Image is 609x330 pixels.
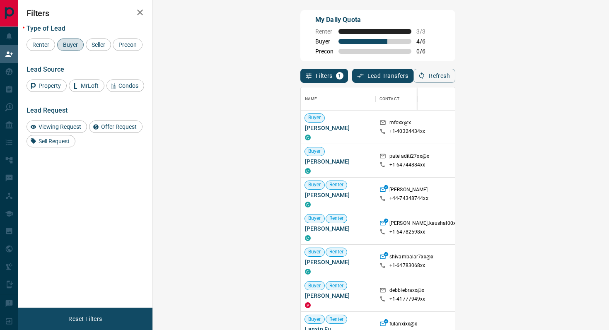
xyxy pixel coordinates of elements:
[116,41,140,48] span: Precon
[36,82,64,89] span: Property
[305,258,371,266] span: [PERSON_NAME]
[305,215,324,222] span: Buyer
[36,138,72,145] span: Sell Request
[27,39,55,51] div: Renter
[416,28,435,35] span: 3 / 3
[305,302,311,308] div: property.ca
[389,161,425,169] p: +1- 64744884xx
[116,82,141,89] span: Condos
[305,202,311,207] div: condos.ca
[57,39,84,51] div: Buyer
[389,186,428,195] p: [PERSON_NAME]
[106,79,144,92] div: Condos
[27,24,65,32] span: Type of Lead
[416,38,435,45] span: 4 / 6
[389,296,425,303] p: +1- 41777949xx
[389,220,465,229] p: [PERSON_NAME].kaushal00xx@x
[27,106,68,114] span: Lead Request
[305,282,324,289] span: Buyer
[89,41,108,48] span: Seller
[326,316,347,323] span: Renter
[315,15,435,25] p: My Daily Quota
[89,120,143,133] div: Offer Request
[305,114,324,121] span: Buyer
[389,253,433,262] p: shivambalar7xx@x
[78,82,101,89] span: MrLoft
[389,153,429,161] p: pateladiti27xx@x
[305,316,324,323] span: Buyer
[300,69,348,83] button: Filters1
[305,148,324,155] span: Buyer
[305,87,317,111] div: Name
[98,123,140,130] span: Offer Request
[389,262,425,269] p: +1- 64783068xx
[389,119,411,128] p: mfoxx@x
[301,87,375,111] div: Name
[29,41,52,48] span: Renter
[389,229,425,236] p: +1- 64782598xx
[36,123,84,130] span: Viewing Request
[27,8,144,18] h2: Filters
[389,195,428,202] p: +44- 74348744xx
[305,157,371,166] span: [PERSON_NAME]
[315,28,333,35] span: Renter
[305,124,371,132] span: [PERSON_NAME]
[389,320,417,329] p: fulanxixx@x
[375,87,442,111] div: Contact
[27,65,64,73] span: Lead Source
[305,235,311,241] div: condos.ca
[27,79,67,92] div: Property
[305,191,371,199] span: [PERSON_NAME]
[63,312,107,326] button: Reset Filters
[113,39,143,51] div: Precon
[305,269,311,275] div: condos.ca
[389,287,425,296] p: debbiebraxx@x
[326,181,347,188] span: Renter
[416,48,435,55] span: 0 / 6
[27,135,75,147] div: Sell Request
[337,73,343,79] span: 1
[352,69,414,83] button: Lead Transfers
[315,38,333,45] span: Buyer
[69,79,104,92] div: MrLoft
[305,248,324,255] span: Buyer
[326,248,347,255] span: Renter
[305,135,311,140] div: condos.ca
[326,215,347,222] span: Renter
[305,168,311,174] div: condos.ca
[305,224,371,233] span: [PERSON_NAME]
[413,69,455,83] button: Refresh
[86,39,111,51] div: Seller
[315,48,333,55] span: Precon
[27,120,87,133] div: Viewing Request
[379,87,399,111] div: Contact
[305,291,371,300] span: [PERSON_NAME]
[305,181,324,188] span: Buyer
[389,128,425,135] p: +1- 40324434xx
[60,41,81,48] span: Buyer
[326,282,347,289] span: Renter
